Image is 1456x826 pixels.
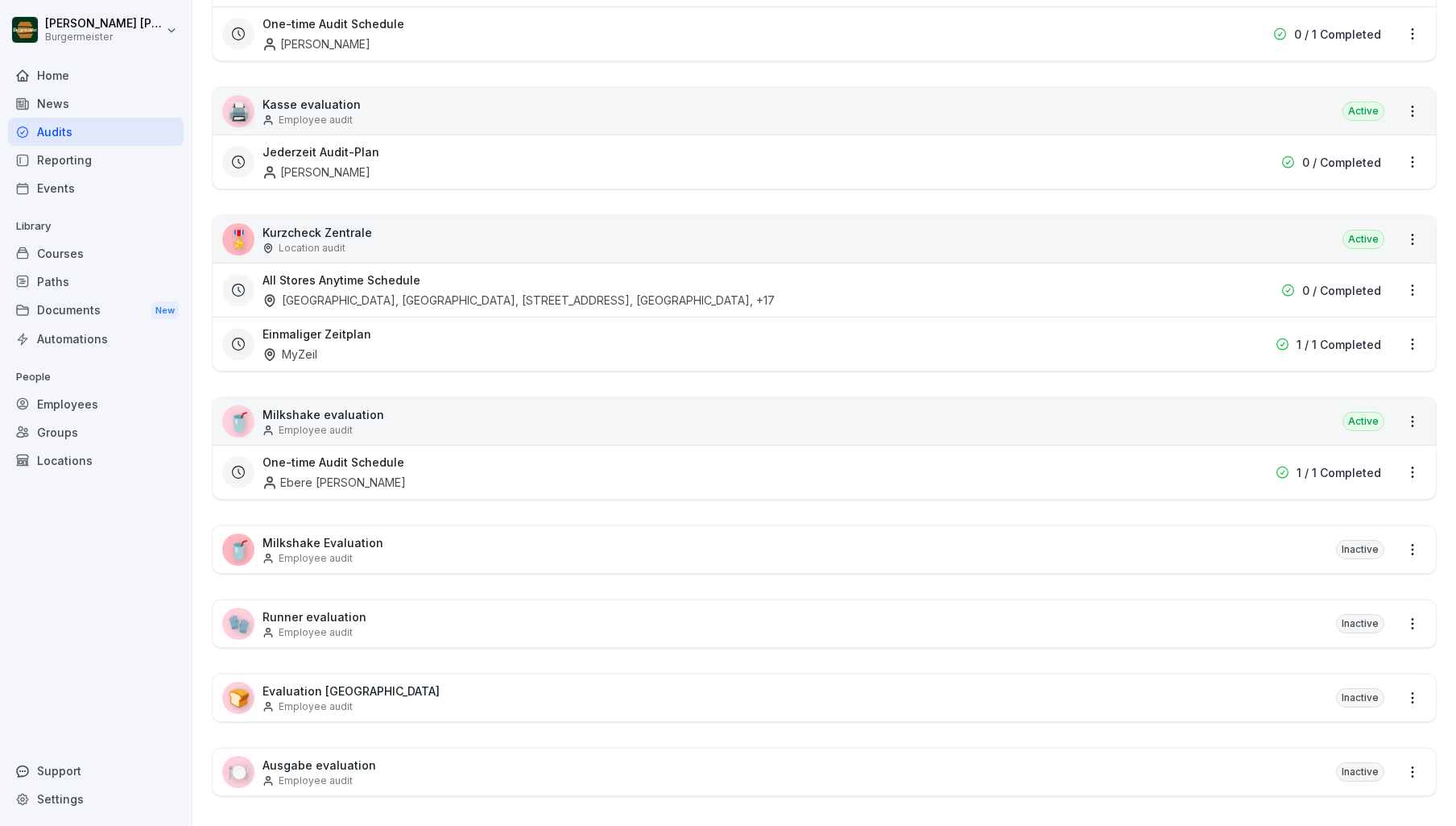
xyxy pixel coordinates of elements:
div: Active [1342,412,1384,431]
p: 0 / 1 Completed [1294,26,1381,43]
h3: Einmaliger Zeitplan [263,326,371,342]
div: Inactive [1336,614,1384,633]
p: Location audit [279,241,345,255]
h3: Jederzeit Audit-Plan [263,143,379,160]
p: Milkshake evaluation [263,406,384,423]
div: New [151,301,179,320]
p: [PERSON_NAME] [PERSON_NAME] [PERSON_NAME] [45,17,163,31]
p: Employee audit [279,551,353,566]
p: Kasse evaluation [263,96,361,113]
div: [PERSON_NAME] [263,164,370,181]
a: Paths [8,268,184,296]
div: [GEOGRAPHIC_DATA], [GEOGRAPHIC_DATA], [STREET_ADDRESS], [GEOGRAPHIC_DATA] , +17 [263,292,775,309]
p: Employee audit [279,774,353,788]
p: Employee audit [279,699,353,714]
p: Burgermeister [45,31,163,43]
div: Inactive [1336,688,1384,708]
p: Library [8,214,184,239]
a: Reporting [8,146,184,174]
div: Inactive [1336,762,1384,782]
div: 🖨️ [222,95,254,127]
a: Groups [8,418,184,446]
a: Automations [8,325,184,353]
div: 🍞 [222,682,254,714]
a: Home [8,61,184,89]
div: Support [8,757,184,785]
a: DocumentsNew [8,296,184,326]
div: 🎖️ [222,223,254,255]
h3: All Stores Anytime Schedule [263,272,420,288]
div: Active [1342,230,1384,249]
p: 1 / 1 Completed [1297,464,1381,481]
div: [PERSON_NAME] [263,35,370,52]
p: Evaluation [GEOGRAPHIC_DATA] [263,683,440,699]
a: Audits [8,118,184,146]
p: 1 / 1 Completed [1297,336,1381,353]
div: 🍽️ [222,756,254,788]
div: Documents [8,296,184,326]
p: Ausgabe evaluation [263,757,376,774]
a: Events [8,174,184,202]
p: Milkshake Evaluation [263,534,383,551]
a: Employees [8,390,184,418]
a: Courses [8,239,184,268]
h3: One-time Audit Schedule [263,454,404,471]
div: 🥤 [222,533,254,566]
div: 🧤 [222,608,254,640]
a: Locations [8,446,184,475]
p: Employee audit [279,625,353,640]
p: 0 / Completed [1302,154,1381,171]
p: Runner evaluation [263,608,366,625]
div: Inactive [1336,540,1384,559]
p: People [8,364,184,390]
a: News [8,89,184,118]
p: 0 / Completed [1302,282,1381,299]
p: Employee audit [279,113,353,127]
p: Kurzcheck Zentrale [263,224,372,241]
p: Employee audit [279,423,353,438]
a: Settings [8,785,184,813]
div: Active [1342,102,1384,121]
div: MyZeil [263,346,317,363]
div: Ebere [PERSON_NAME] [263,474,406,491]
h3: One-time Audit Schedule [263,15,404,32]
div: 🥤 [222,405,254,438]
